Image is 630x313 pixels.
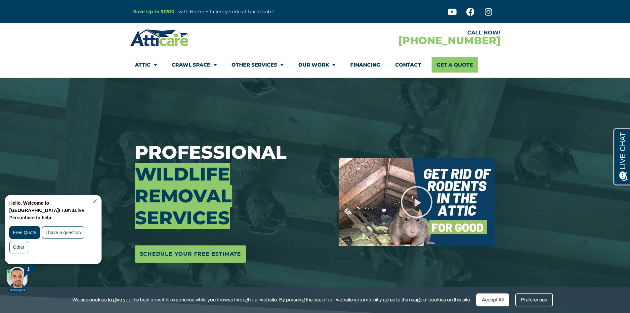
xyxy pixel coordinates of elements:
[315,30,500,35] div: CALL NOW!
[135,163,232,229] span: Wildlife Removal Services
[231,57,283,73] a: Other Services
[3,193,109,293] iframe: Chat Invitation
[135,141,329,229] h3: Professional
[140,249,241,259] span: Schedule Your Free Estimate
[133,8,348,16] p: – with Home Efficiency Federal Tax Rebate!
[135,57,495,73] nav: Menu
[515,293,553,306] div: Preferences
[172,57,217,73] a: Crawl Space
[476,293,509,306] div: Accept All
[135,245,246,263] a: Schedule Your Free Estimate
[72,296,471,304] span: We use cookies to give you the best possible experience while you browse through our website. By ...
[16,5,53,14] span: Opens a chat window
[400,185,433,219] div: Play Video
[298,57,335,73] a: Our Work
[135,57,157,73] a: Attic
[350,57,380,73] a: Financing
[395,57,421,73] a: Contact
[432,57,478,73] a: Get A Quote
[133,9,175,15] a: Save Up to $1200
